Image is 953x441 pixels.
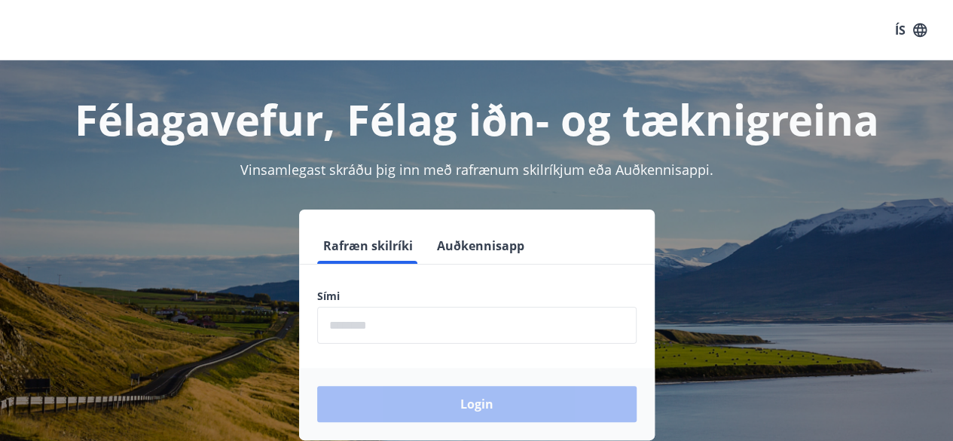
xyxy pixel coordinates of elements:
[240,161,713,179] span: Vinsamlegast skráðu þig inn með rafrænum skilríkjum eða Auðkennisappi.
[887,17,935,44] button: ÍS
[317,228,419,264] button: Rafræn skilríki
[317,289,637,304] label: Sími
[18,90,935,148] h1: Félagavefur, Félag iðn- og tæknigreina
[431,228,530,264] button: Auðkennisapp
